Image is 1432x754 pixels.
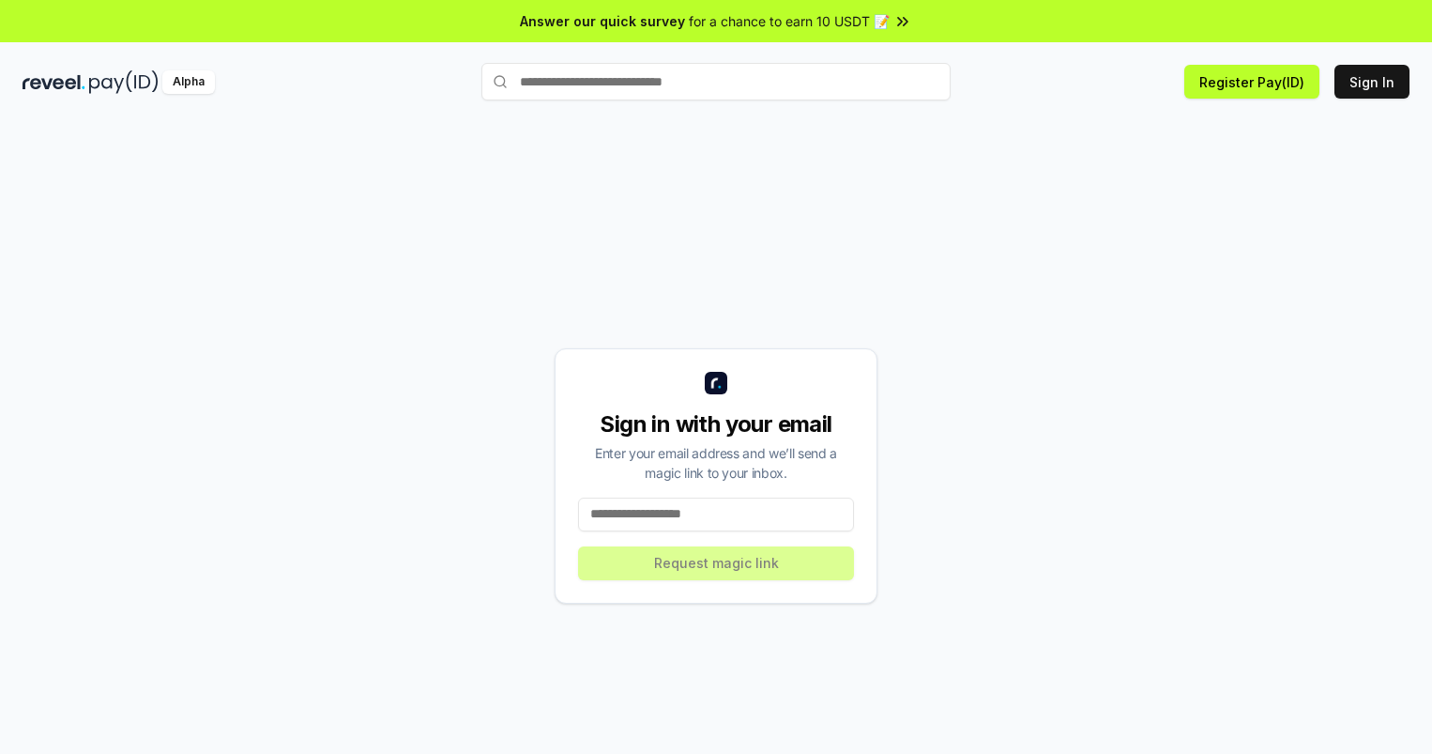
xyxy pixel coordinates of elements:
div: Sign in with your email [578,409,854,439]
button: Sign In [1334,65,1409,99]
div: Enter your email address and we’ll send a magic link to your inbox. [578,443,854,483]
button: Register Pay(ID) [1184,65,1319,99]
img: pay_id [89,70,159,94]
img: reveel_dark [23,70,85,94]
img: logo_small [705,372,727,394]
div: Alpha [162,70,215,94]
span: for a chance to earn 10 USDT 📝 [689,11,890,31]
span: Answer our quick survey [520,11,685,31]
